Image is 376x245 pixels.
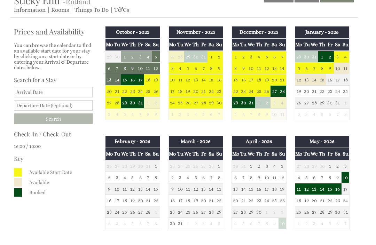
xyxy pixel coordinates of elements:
th: Mo [169,39,176,51]
th: Su [279,39,286,51]
td: 1 [207,51,215,63]
td: 3 [247,51,255,63]
th: Mo [295,148,303,160]
td: 9 [240,63,247,74]
td: 6 [105,63,113,74]
td: 2 [334,160,342,172]
td: 8 [232,63,240,74]
td: 17 [247,74,255,86]
td: 8 [215,172,223,183]
a: T&Cs [114,7,129,13]
td: 11 [255,63,263,74]
td: 8 [121,63,128,74]
td: 26 [192,160,199,172]
td: 24 [176,160,184,172]
td: 4 [342,51,349,63]
th: Th [129,148,136,160]
td: 15 [121,74,128,86]
td: 9 [255,172,263,183]
td: 30 [240,97,247,109]
td: 6 [326,109,334,120]
th: November - 2025 [169,26,223,38]
th: October - 2025 [105,26,160,38]
th: Th [192,148,199,160]
td: 16 [215,74,223,86]
td: 3 [113,172,121,183]
a: Things To Do [75,7,109,13]
td: 26 [263,86,271,97]
th: We [247,148,255,160]
th: Th [255,148,263,160]
td: 11 [176,74,184,86]
td: 3 [342,160,349,172]
td: 2 [169,172,176,183]
td: 8 [144,109,152,120]
td: 5 [295,63,303,74]
td: 15 [232,74,240,86]
td: 5 [199,109,207,120]
td: 23 [326,86,334,97]
td: 2 [152,97,160,109]
h3: Check-In / Check-Out [14,130,93,138]
td: 6 [240,109,247,120]
td: 24 [169,97,176,109]
th: Tu [113,39,121,51]
td: 31 [247,97,255,109]
th: Th [192,39,199,51]
td: 21 [311,86,318,97]
td: 28 [279,86,286,97]
td: 19 [295,86,303,97]
td: 31 [334,97,342,109]
td: 4 [121,172,128,183]
td: 28 [303,160,310,172]
td: 27 [192,97,199,109]
th: Mo [232,39,240,51]
th: Fr [263,148,271,160]
td: 12 [295,74,303,86]
td: 6 [136,172,144,183]
th: Sa [334,39,342,51]
td: 27 [169,51,176,63]
td: 27 [105,97,113,109]
td: 28 [113,97,121,109]
td: 30 [326,97,334,109]
td: 30 [129,97,136,109]
td: 3 [169,63,176,74]
th: We [121,148,128,160]
td: 16 [326,74,334,86]
th: Su [279,148,286,160]
td: 25 [255,86,263,97]
td: 1 [342,97,349,109]
td: 7 [136,109,144,120]
th: Mo [169,148,176,160]
th: Sa [271,148,278,160]
td: 5 [192,172,199,183]
td: 18 [176,86,184,97]
td: 22 [232,86,240,97]
td: 5 [279,160,286,172]
td: 9 [129,63,136,74]
td: 27 [303,97,310,109]
td: 8 [207,63,215,74]
td: 23 [129,86,136,97]
td: 18 [255,74,263,86]
td: 23 [169,160,176,172]
td: 11 [342,63,349,74]
td: 29 [311,160,318,172]
td: 22 [318,86,326,97]
td: 7 [207,172,215,183]
td: 3 [136,51,144,63]
td: 26 [152,86,160,97]
td: 7 [144,172,152,183]
td: 1 [169,109,176,120]
th: Fr [199,39,207,51]
td: 27 [199,160,207,172]
h3: Key [14,155,93,162]
th: Tu [303,39,310,51]
td: 5 [152,51,160,63]
td: 4 [113,109,121,120]
td: 5 [232,109,240,120]
td: 29 [318,97,326,109]
td: 6 [192,63,199,74]
td: 9 [215,63,223,74]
